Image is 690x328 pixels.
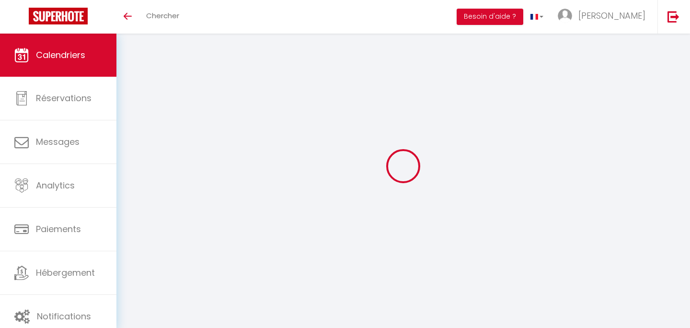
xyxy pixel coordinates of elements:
span: Notifications [37,310,91,322]
span: Paiements [36,223,81,235]
img: logout [667,11,679,23]
span: [PERSON_NAME] [578,10,645,22]
button: Besoin d'aide ? [457,9,523,25]
img: Super Booking [29,8,88,24]
img: ... [558,9,572,23]
span: Calendriers [36,49,85,61]
span: Chercher [146,11,179,21]
span: Réservations [36,92,92,104]
span: Messages [36,136,80,148]
span: Hébergement [36,267,95,279]
span: Analytics [36,179,75,191]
